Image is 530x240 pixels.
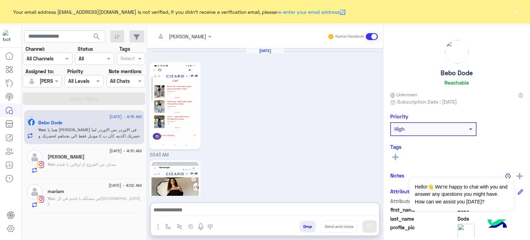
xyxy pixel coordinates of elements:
[207,224,213,230] img: make a call
[27,150,42,165] img: defaultAdmin.png
[48,154,85,160] h5: Habiba Mohamed
[26,45,45,52] label: Channel:
[197,223,205,231] img: send voice note
[174,221,185,232] button: Trigger scenario
[23,93,145,105] button: Apply Filters
[485,212,509,237] img: hulul-logo.png
[300,221,316,232] button: Drop
[390,224,456,240] span: profile_pic
[109,68,141,75] label: Note mentions
[188,224,194,229] img: create order
[390,144,523,150] h6: Tags
[165,224,171,229] img: select flow
[185,221,197,232] button: create order
[441,69,473,77] h5: Bebo Dode
[150,152,169,157] span: 03:43 AM
[119,45,130,52] label: Tags
[390,172,404,179] h6: Notes
[119,55,135,64] div: Select
[517,173,523,179] img: add
[92,32,101,41] span: search
[390,215,456,222] span: last_name
[513,8,520,15] button: ×
[28,119,35,126] img: Facebook
[48,189,64,194] h5: mariam
[390,91,417,98] span: Unknown
[444,79,469,86] h6: Reachable
[177,224,182,229] img: Trigger scenario
[109,182,141,189] span: [DATE] - 4:02 AM
[55,162,116,167] span: ممكن من الفروع او اونلاين يا فندم
[38,127,45,132] span: You
[246,48,284,53] h6: [DATE]
[48,162,55,167] span: You
[445,40,469,64] img: picture
[3,30,15,42] img: 919860931428189
[154,223,162,231] img: send attachment
[26,68,54,75] label: Assigned to:
[78,45,93,52] label: Status
[88,30,105,45] button: search
[163,221,174,232] button: select flow
[37,161,44,168] img: Instagram
[37,196,44,203] img: Instagram
[67,68,83,75] label: Priority
[27,184,42,200] img: defaultAdmin.png
[390,198,456,205] span: Attribute Name
[390,113,408,119] h6: Priority
[151,64,199,147] img: 541123034_1522705338616797_2045588112990022408_n.jpg
[48,196,140,207] span: في مشكله يا فندم في الاوردر ؟
[109,148,141,154] span: [DATE] - 4:10 AM
[410,178,513,211] span: Hello!👋 We're happy to chat with you and answer any questions you might have. How can we assist y...
[321,221,357,232] button: Send and close
[335,34,364,39] small: Human Handover
[27,76,37,86] img: defaultAdmin.png
[277,9,340,15] a: re-enter your email address
[390,188,415,194] h6: Attributes
[390,206,456,213] span: first_name
[366,223,373,230] img: send message
[109,114,141,120] span: [DATE] - 4:18 AM
[397,98,457,105] span: Subscription Date : [DATE]
[27,116,33,123] img: picture
[38,127,140,145] span: هما يا فندم كانو في الاوردر بس الاوردر لما حضرتك اكدتيه كان ب 2 موديل فقط الي بعتناهم لحضرتك و لل...
[13,8,345,16] span: Your email address [EMAIL_ADDRESS][DOMAIN_NAME] is not verified, if you didn't receive a verifica...
[458,215,523,222] span: Dode
[38,120,62,126] h5: Bebo Dode
[48,196,55,201] span: You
